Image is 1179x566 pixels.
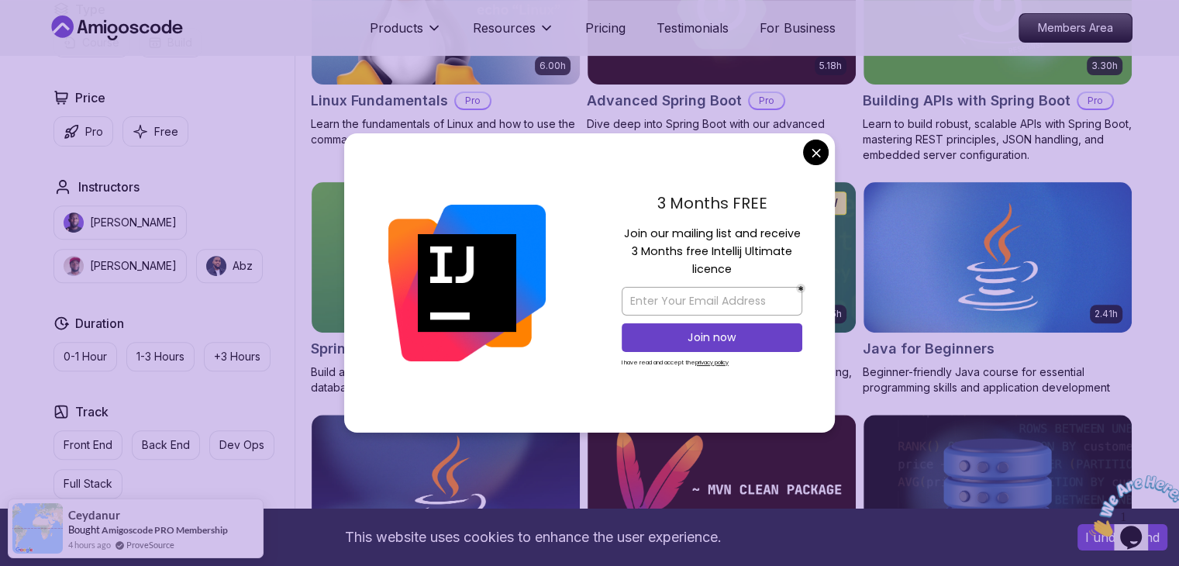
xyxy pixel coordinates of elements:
p: Free [154,124,178,140]
a: Pricing [585,19,626,37]
p: 3.30h [1091,60,1118,72]
a: Members Area [1019,13,1132,43]
a: Amigoscode PRO Membership [102,524,228,536]
h2: Linux Fundamentals [311,90,448,112]
p: Pro [1078,93,1112,109]
button: Full Stack [53,469,122,499]
a: Spring Boot for Beginners card1.67hNEWSpring Boot for BeginnersBuild a CRUD API with Spring Boot ... [311,181,581,395]
a: For Business [760,19,836,37]
button: +3 Hours [204,342,271,371]
p: 1-3 Hours [136,349,184,364]
a: Testimonials [657,19,729,37]
span: 1 [6,6,12,19]
img: Java for Beginners card [864,182,1132,333]
h2: Price [75,88,105,107]
span: Bought [68,523,100,536]
p: Pro [456,93,490,109]
button: Products [370,19,442,50]
p: Beginner-friendly Java course for essential programming skills and application development [863,364,1132,395]
span: Ceydanur [68,509,120,522]
p: 0-1 Hour [64,349,107,364]
p: Pro [85,124,103,140]
a: Java for Beginners card2.41hJava for BeginnersBeginner-friendly Java course for essential program... [863,181,1132,395]
p: Products [370,19,423,37]
button: Front End [53,430,122,460]
button: instructor img[PERSON_NAME] [53,249,187,283]
img: instructor img [64,212,84,233]
button: Free [122,116,188,147]
p: Dive deep into Spring Boot with our advanced course, designed to take your skills from intermedia... [587,116,857,163]
span: 4 hours ago [68,538,111,551]
p: Full Stack [64,476,112,492]
button: 0-1 Hour [53,342,117,371]
p: Abz [233,258,253,274]
img: instructor img [64,256,84,276]
button: Dev Ops [209,430,274,460]
p: +3 Hours [214,349,260,364]
h2: Duration [75,314,124,333]
img: Chat attention grabber [6,6,102,67]
button: Pro [53,116,113,147]
h2: Spring Boot for Beginners [311,338,488,360]
img: Spring Boot for Beginners card [312,182,580,333]
iframe: chat widget [1083,469,1179,543]
img: Java for Developers card [312,415,580,565]
div: This website uses cookies to enhance the user experience. [12,520,1054,554]
p: Resources [473,19,536,37]
img: provesource social proof notification image [12,503,63,554]
button: 1-3 Hours [126,342,195,371]
a: ProveSource [126,538,174,551]
p: Front End [64,437,112,453]
p: Back End [142,437,190,453]
p: Dev Ops [219,437,264,453]
h2: Building APIs with Spring Boot [863,90,1070,112]
button: Back End [132,430,200,460]
button: instructor img[PERSON_NAME] [53,205,187,240]
p: Members Area [1019,14,1132,42]
h2: Advanced Spring Boot [587,90,742,112]
p: [PERSON_NAME] [90,215,177,230]
img: Advanced Databases card [864,415,1132,565]
img: instructor img [206,256,226,276]
p: 6.00h [540,60,566,72]
p: Pro [750,93,784,109]
h2: Java for Beginners [863,338,995,360]
p: Build a CRUD API with Spring Boot and PostgreSQL database using Spring Data JPA and Spring AI [311,364,581,395]
button: Resources [473,19,554,50]
p: Learn the fundamentals of Linux and how to use the command line [311,116,581,147]
button: instructor imgAbz [196,249,263,283]
h2: Track [75,402,109,421]
p: 2.41h [1095,308,1118,320]
button: Accept cookies [1077,524,1167,550]
p: [PERSON_NAME] [90,258,177,274]
p: 5.18h [819,60,842,72]
p: Learn to build robust, scalable APIs with Spring Boot, mastering REST principles, JSON handling, ... [863,116,1132,163]
img: Maven Essentials card [588,415,856,565]
h2: Instructors [78,178,140,196]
